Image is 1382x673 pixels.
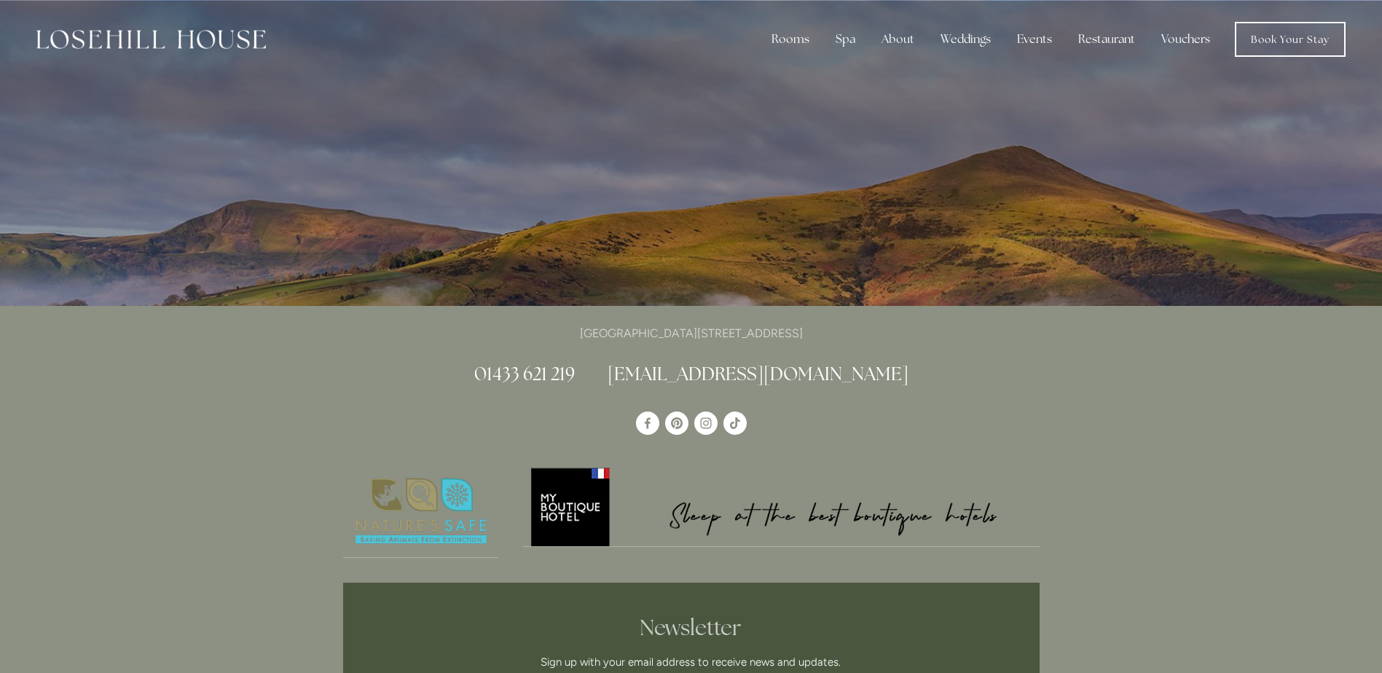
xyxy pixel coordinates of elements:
[760,25,821,54] div: Rooms
[665,412,688,435] a: Pinterest
[824,25,867,54] div: Spa
[1235,22,1346,57] a: Book Your Stay
[423,653,960,671] p: Sign up with your email address to receive news and updates.
[723,412,747,435] a: TikTok
[636,412,659,435] a: Losehill House Hotel & Spa
[1005,25,1064,54] div: Events
[1150,25,1222,54] a: Vouchers
[343,465,499,557] img: Nature's Safe - Logo
[870,25,926,54] div: About
[343,323,1040,343] p: [GEOGRAPHIC_DATA][STREET_ADDRESS]
[523,465,1040,546] img: My Boutique Hotel - Logo
[423,615,960,641] h2: Newsletter
[929,25,1002,54] div: Weddings
[474,362,575,385] a: 01433 621 219
[694,412,718,435] a: Instagram
[1067,25,1147,54] div: Restaurant
[36,30,266,49] img: Losehill House
[608,362,908,385] a: [EMAIL_ADDRESS][DOMAIN_NAME]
